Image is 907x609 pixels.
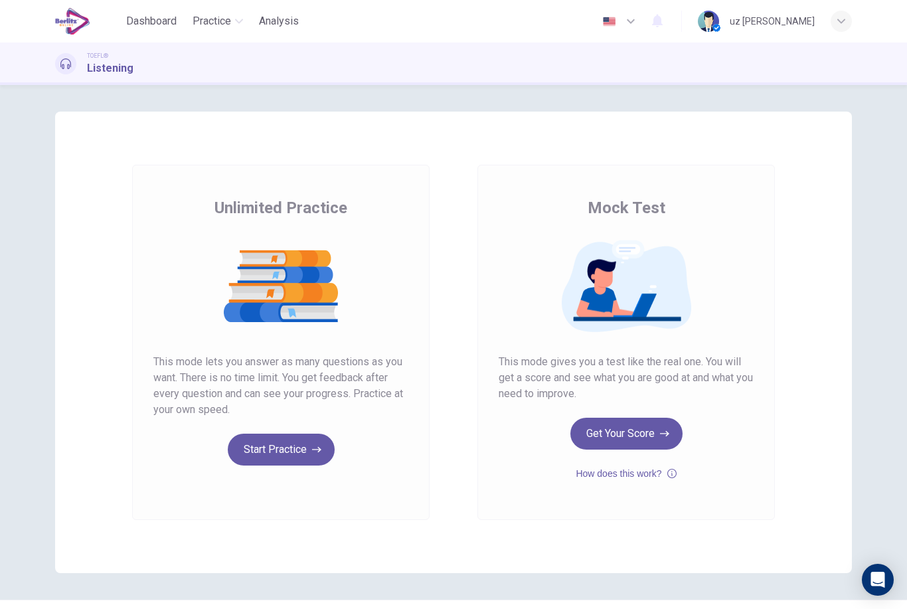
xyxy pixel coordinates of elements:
[588,197,665,218] span: Mock Test
[862,564,894,596] div: Open Intercom Messenger
[193,13,231,29] span: Practice
[126,13,177,29] span: Dashboard
[87,51,108,60] span: TOEFL®
[187,9,248,33] button: Practice
[121,9,182,33] button: Dashboard
[570,418,683,450] button: Get Your Score
[698,11,719,32] img: Profile picture
[730,13,815,29] div: uz [PERSON_NAME]
[55,8,90,35] img: EduSynch logo
[228,434,335,466] button: Start Practice
[214,197,347,218] span: Unlimited Practice
[87,60,133,76] h1: Listening
[259,13,299,29] span: Analysis
[254,9,304,33] button: Analysis
[499,354,754,402] span: This mode gives you a test like the real one. You will get a score and see what you are good at a...
[576,466,676,481] button: How does this work?
[55,8,121,35] a: EduSynch logo
[601,17,618,27] img: en
[153,354,408,418] span: This mode lets you answer as many questions as you want. There is no time limit. You get feedback...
